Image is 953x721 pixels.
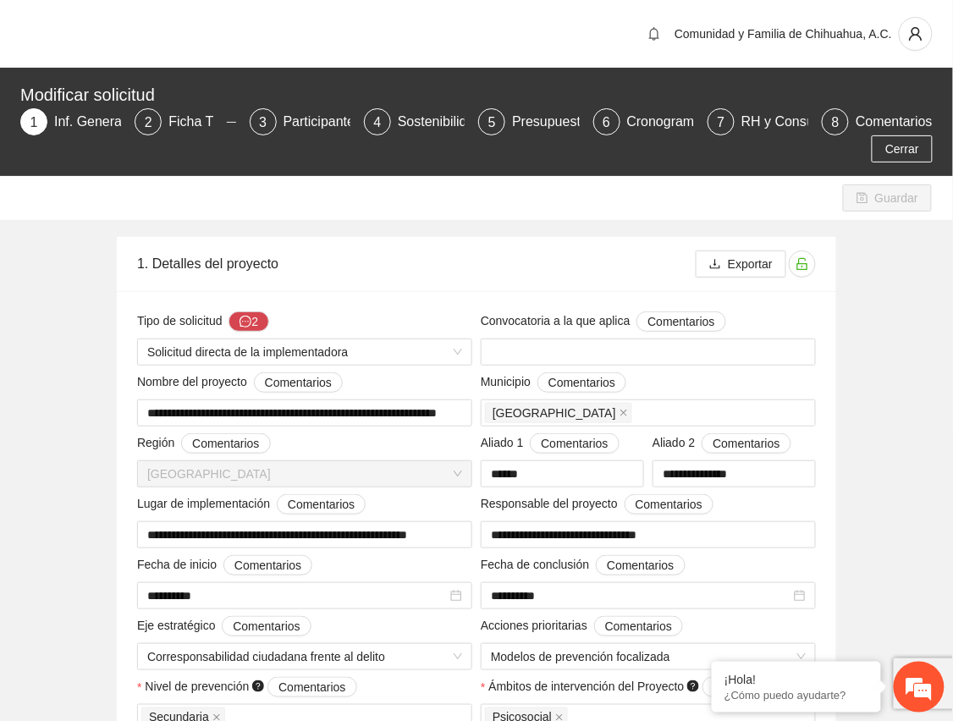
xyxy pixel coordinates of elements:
div: 8Comentarios [822,108,933,135]
span: Comentarios [607,556,674,575]
div: Ficha T [168,108,227,135]
span: 1 [30,115,38,129]
span: Lugar de implementación [137,494,366,515]
span: Tipo de solicitud [137,311,269,332]
div: ¡Hola! [724,673,868,686]
span: Fecha de conclusión [481,555,686,575]
p: ¿Cómo puedo ayudarte? [724,689,868,702]
button: Fecha de conclusión [596,555,685,575]
span: 3 [259,115,267,129]
button: Fecha de inicio [223,555,312,575]
div: Participantes [284,108,376,135]
span: Comentarios [713,434,779,453]
span: Comentarios [605,617,672,636]
span: Comentarios [288,495,355,514]
span: unlock [790,257,815,271]
span: Comentarios [234,556,301,575]
div: Chatee con nosotros ahora [88,86,284,108]
div: 1Inf. General [20,108,121,135]
button: Cerrar [872,135,933,162]
button: Aliado 1 [530,433,619,454]
div: RH y Consultores [741,108,861,135]
button: bell [641,20,668,47]
span: Estamos en línea. [98,226,234,397]
button: Acciones prioritarias [594,616,683,636]
span: Chihuahua [485,403,632,423]
button: Aliado 2 [702,433,790,454]
span: [GEOGRAPHIC_DATA] [493,404,616,422]
span: 6 [603,115,610,129]
span: Comentarios [647,312,714,331]
div: Modificar solicitud [20,81,923,108]
span: Exportar [728,255,773,273]
span: Comentarios [192,434,259,453]
span: Responsable del proyecto [481,494,713,515]
span: Convocatoria a la que aplica [481,311,726,332]
span: Chihuahua [147,461,462,487]
span: message [240,316,251,329]
button: Convocatoria a la que aplica [636,311,725,332]
button: saveGuardar [843,184,932,212]
div: Minimizar ventana de chat en vivo [278,8,318,49]
button: Nombre del proyecto [254,372,343,393]
span: 5 [488,115,496,129]
span: 4 [374,115,382,129]
div: 5Presupuesto [478,108,579,135]
span: Fecha de inicio [137,555,312,575]
span: 8 [832,115,840,129]
span: bell [642,27,667,41]
span: Comunidad y Familia de Chihuahua, A.C. [675,27,892,41]
span: close-circle [794,590,806,602]
span: Comentarios [636,495,702,514]
span: question-circle [687,680,699,692]
span: Comentarios [548,373,615,392]
span: Nombre del proyecto [137,372,343,393]
span: user [900,26,932,41]
span: Comentarios [541,434,608,453]
div: Presupuesto [512,108,602,135]
div: Comentarios [856,108,933,135]
span: Acciones prioritarias [481,616,683,636]
textarea: Escriba su mensaje y pulse “Intro” [8,462,322,521]
span: Nivel de prevención [145,677,356,697]
div: 3Participantes [250,108,350,135]
span: Modelos de prevención focalizada [491,644,806,669]
button: Región [181,433,270,454]
button: Tipo de solicitud [229,311,269,332]
button: Municipio [537,372,626,393]
span: close [620,409,628,417]
div: Inf. General [54,108,139,135]
span: Aliado 2 [653,433,791,454]
button: unlock [789,250,816,278]
span: Corresponsabilidad ciudadana frente al delito [147,644,462,669]
span: question-circle [252,680,264,692]
span: Comentarios [265,373,332,392]
span: 7 [718,115,725,129]
div: 1. Detalles del proyecto [137,239,696,288]
div: 2Ficha T [135,108,235,135]
button: Ámbitos de intervención del Proyecto question-circle [702,677,791,697]
span: Solicitud directa de la implementadora [147,339,462,365]
span: Ámbitos de intervención del Proyecto [488,677,791,697]
div: Sostenibilidad [398,108,496,135]
span: close-circle [450,590,462,602]
button: user [899,17,933,51]
span: Eje estratégico [137,616,311,636]
button: Nivel de prevención question-circle [267,677,356,697]
button: Lugar de implementación [277,494,366,515]
span: 2 [145,115,152,129]
span: Municipio [481,372,626,393]
div: 4Sostenibilidad [364,108,465,135]
span: download [709,258,721,272]
span: Cerrar [885,140,919,158]
div: 6Cronograma [593,108,694,135]
button: Responsable del proyecto [625,494,713,515]
div: Cronograma [627,108,716,135]
div: 7RH y Consultores [708,108,808,135]
span: Comentarios [278,678,345,696]
span: Comentarios [233,617,300,636]
span: Aliado 1 [481,433,620,454]
span: Región [137,433,271,454]
button: Eje estratégico [222,616,311,636]
button: downloadExportar [696,250,786,278]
